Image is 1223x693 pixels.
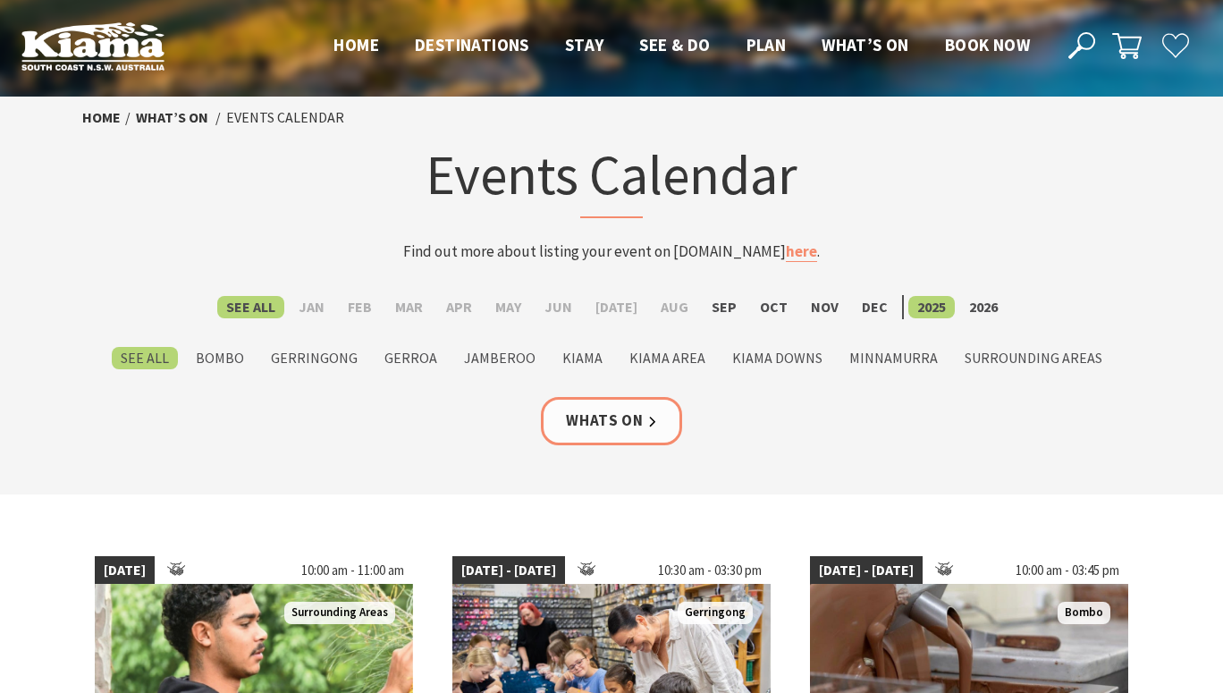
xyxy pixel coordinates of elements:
span: Gerringong [678,602,753,624]
label: See All [112,347,178,369]
h1: Events Calendar [261,139,962,218]
label: Jun [536,296,581,318]
a: What’s On [136,108,208,127]
label: Gerroa [375,347,446,369]
label: Oct [751,296,797,318]
label: 2025 [908,296,955,318]
p: Find out more about listing your event on [DOMAIN_NAME] . [261,240,962,264]
span: 10:30 am - 03:30 pm [649,556,771,585]
label: Jan [290,296,333,318]
span: Book now [945,34,1030,55]
label: Surrounding Areas [956,347,1111,369]
label: Dec [853,296,897,318]
a: Whats On [541,397,682,444]
label: Apr [437,296,481,318]
label: Gerringong [262,347,367,369]
span: Bombo [1058,602,1110,624]
label: [DATE] [586,296,646,318]
nav: Main Menu [316,31,1048,61]
span: Home [333,34,379,55]
img: Kiama Logo [21,21,164,71]
li: Events Calendar [226,106,344,130]
label: Mar [386,296,432,318]
label: Jamberoo [455,347,544,369]
label: Nov [802,296,848,318]
span: Plan [746,34,787,55]
label: May [486,296,530,318]
label: 2026 [960,296,1007,318]
a: here [786,241,817,262]
label: Minnamurra [840,347,947,369]
label: Kiama Downs [723,347,831,369]
span: What’s On [822,34,909,55]
span: See & Do [639,34,710,55]
span: 10:00 am - 03:45 pm [1007,556,1128,585]
span: [DATE] - [DATE] [810,556,923,585]
label: Bombo [187,347,253,369]
span: Surrounding Areas [284,602,395,624]
span: [DATE] [95,556,155,585]
span: Destinations [415,34,529,55]
label: Feb [339,296,381,318]
span: [DATE] - [DATE] [452,556,565,585]
a: Home [82,108,121,127]
span: Stay [565,34,604,55]
label: Kiama Area [620,347,714,369]
label: See All [217,296,284,318]
label: Aug [652,296,697,318]
label: Kiama [553,347,611,369]
span: 10:00 am - 11:00 am [292,556,413,585]
label: Sep [703,296,746,318]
